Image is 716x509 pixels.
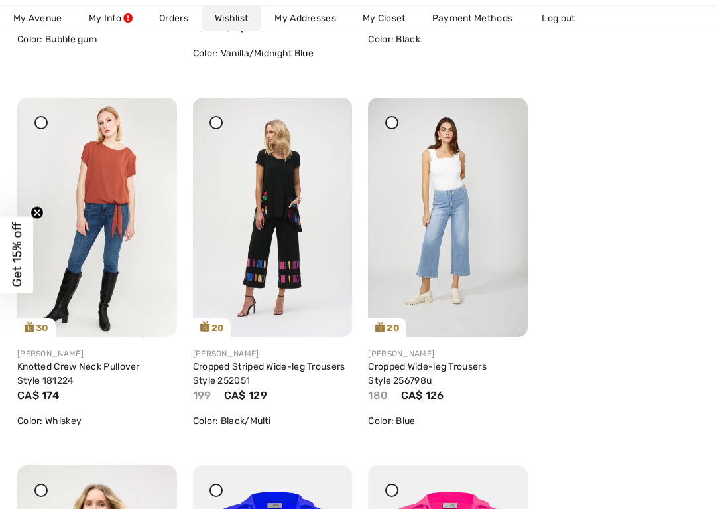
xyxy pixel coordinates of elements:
[368,389,388,401] span: 180
[368,348,528,360] div: [PERSON_NAME]
[368,33,528,46] div: Color: Black
[17,98,177,337] a: 30
[17,414,177,428] div: Color: Whiskey
[193,414,353,428] div: Color: Black/Multi
[368,361,487,386] a: Cropped Wide-leg Trousers Style 256798u
[202,6,261,31] a: Wishlist
[368,98,528,337] img: frank-lyman-pants-blue_256798_6_4efd_search.jpg
[17,348,177,360] div: [PERSON_NAME]
[76,6,146,31] a: My Info
[261,6,349,31] a: My Addresses
[193,348,353,360] div: [PERSON_NAME]
[419,6,526,31] a: Payment Methods
[17,33,177,46] div: Color: Bubble gum
[224,389,267,401] span: CA$ 129
[193,361,345,386] a: Cropped Striped Wide-leg Trousers Style 252051
[146,6,202,31] a: Orders
[193,389,211,401] span: 199
[13,11,62,25] span: My Avenue
[17,98,177,337] img: frank-lyman-tops-whiskey_6281181224aa1_6205_search.jpg
[17,361,140,386] a: Knotted Crew Neck Pullover Style 181224
[528,6,601,31] a: Log out
[9,222,25,287] span: Get 15% off
[349,6,419,31] a: My Closet
[193,46,353,60] div: Color: Vanilla/Midnight Blue
[193,98,353,336] a: 20
[368,414,528,428] div: Color: Blue
[17,389,59,401] span: CA$ 174
[401,389,444,401] span: CA$ 126
[193,98,353,336] img: joseph-ribkoff-pants-black-multi_252051_1_8f16_search.jpg
[368,98,528,337] a: 20
[30,206,44,219] button: Close teaser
